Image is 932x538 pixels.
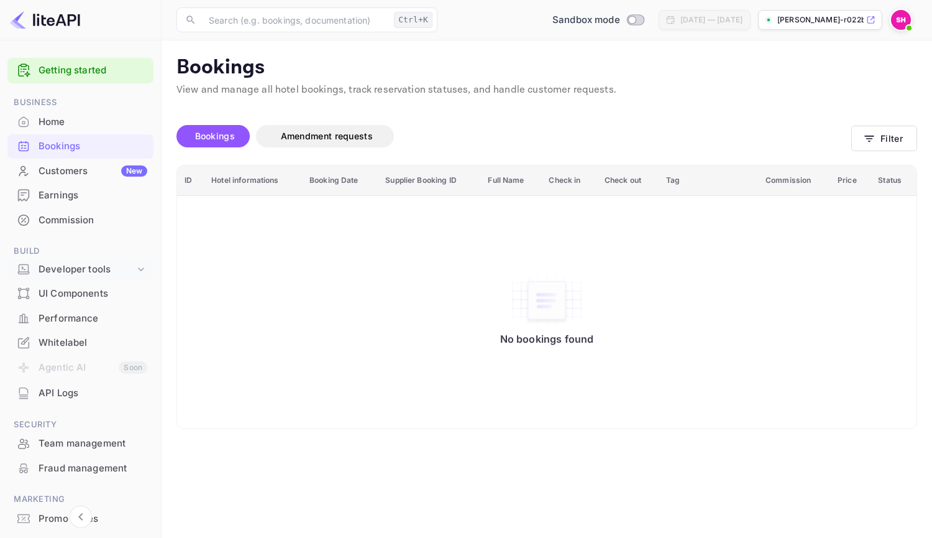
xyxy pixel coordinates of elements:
[176,55,917,80] p: Bookings
[39,213,147,228] div: Commission
[39,287,147,301] div: UI Components
[547,13,649,27] div: Switch to Production mode
[7,110,153,134] div: Home
[7,381,153,406] div: API Logs
[7,282,153,305] a: UI Components
[39,164,147,179] div: Customers
[10,10,80,30] img: LiteAPI logo
[7,507,153,531] div: Promo codes
[121,165,147,177] div: New
[509,274,584,327] img: No bookings found
[7,432,153,456] div: Team management
[195,131,235,141] span: Bookings
[7,208,153,233] div: Commission
[7,58,153,83] div: Getting started
[7,493,153,506] span: Marketing
[7,183,153,206] a: Earnings
[541,165,596,196] th: Check in
[870,165,916,196] th: Status
[7,282,153,306] div: UI Components
[7,381,153,404] a: API Logs
[7,96,153,109] span: Business
[7,134,153,159] div: Bookings
[758,165,830,196] th: Commission
[39,312,147,326] div: Performance
[39,188,147,203] div: Earnings
[7,159,153,183] div: CustomersNew
[176,83,917,98] p: View and manage all hotel bookings, track reservation statuses, and handle customer requests.
[7,134,153,157] a: Bookings
[39,63,147,78] a: Getting started
[39,386,147,401] div: API Logs
[39,336,147,350] div: Whitelabel
[552,13,620,27] span: Sandbox mode
[201,7,389,32] input: Search (e.g. bookings, documentation)
[177,165,916,429] table: booking table
[394,12,432,28] div: Ctrl+K
[302,165,378,196] th: Booking Date
[39,115,147,129] div: Home
[830,165,870,196] th: Price
[7,259,153,281] div: Developer tools
[7,418,153,432] span: Security
[7,507,153,530] a: Promo codes
[7,110,153,133] a: Home
[7,244,153,258] span: Build
[177,165,204,196] th: ID
[480,165,541,196] th: Full Name
[7,159,153,182] a: CustomersNew
[39,139,147,154] div: Bookings
[176,125,851,147] div: account-settings tabs
[7,331,153,355] div: Whitelabel
[7,183,153,208] div: Earnings
[7,307,153,330] a: Performance
[7,457,153,481] div: Fraud management
[680,14,742,26] div: [DATE] — [DATE]
[39,437,147,451] div: Team management
[204,165,302,196] th: Hotel informations
[7,208,153,231] a: Commission
[7,457,153,480] a: Fraud management
[7,432,153,455] a: Team management
[378,165,480,196] th: Supplier Booking ID
[659,165,758,196] th: Tag
[597,165,659,196] th: Check out
[39,512,147,526] div: Promo codes
[7,307,153,331] div: Performance
[891,10,911,30] img: Serena Hartigan
[281,131,373,141] span: Amendment requests
[851,126,917,151] button: Filter
[500,333,594,345] p: No bookings found
[7,331,153,354] a: Whitelabel
[70,506,92,528] button: Collapse navigation
[777,14,864,26] p: [PERSON_NAME]-r022b....
[39,461,147,476] div: Fraud management
[39,262,135,277] div: Developer tools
